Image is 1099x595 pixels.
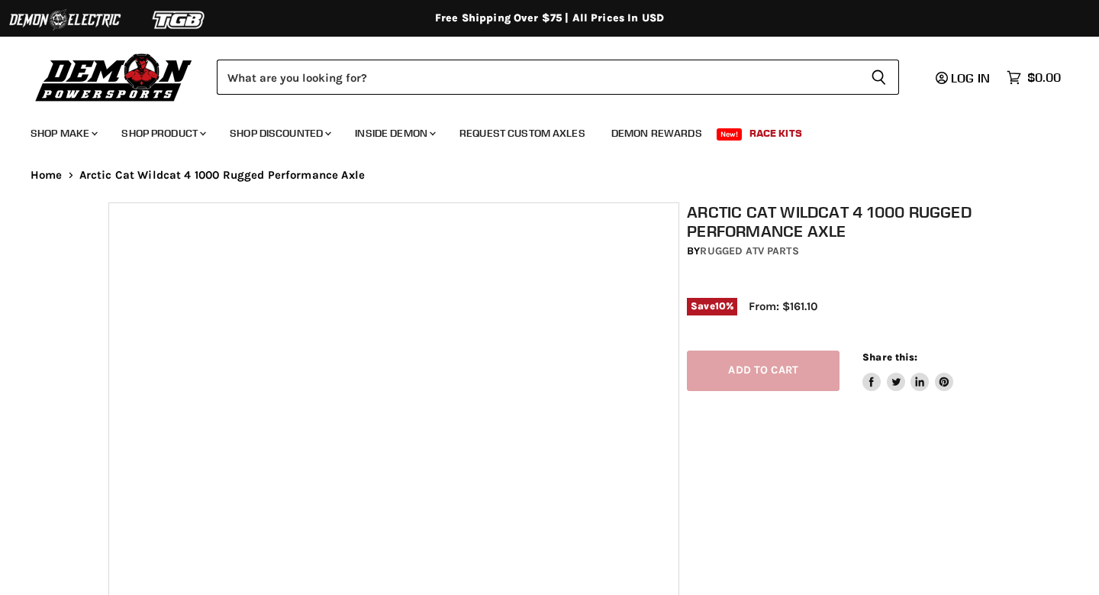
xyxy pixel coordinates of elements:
[1027,70,1061,85] span: $0.00
[79,169,365,182] span: Arctic Cat Wildcat 4 1000 Rugged Performance Axle
[31,50,198,104] img: Demon Powersports
[749,299,817,313] span: From: $161.10
[343,118,445,149] a: Inside Demon
[862,351,953,391] aside: Share this:
[8,5,122,34] img: Demon Electric Logo 2
[110,118,215,149] a: Shop Product
[19,112,1057,149] ul: Main menu
[929,71,999,85] a: Log in
[717,128,743,141] span: New!
[999,66,1068,89] a: $0.00
[31,169,63,182] a: Home
[600,118,714,149] a: Demon Rewards
[700,244,798,257] a: Rugged ATV Parts
[217,60,859,95] input: Search
[687,202,998,241] h1: Arctic Cat Wildcat 4 1000 Rugged Performance Axle
[687,298,737,315] span: Save %
[687,243,998,260] div: by
[738,118,814,149] a: Race Kits
[859,60,899,95] button: Search
[448,118,597,149] a: Request Custom Axles
[122,5,237,34] img: TGB Logo 2
[951,70,990,86] span: Log in
[19,118,107,149] a: Shop Make
[862,351,917,363] span: Share this:
[218,118,340,149] a: Shop Discounted
[715,300,726,312] span: 10
[217,60,899,95] form: Product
